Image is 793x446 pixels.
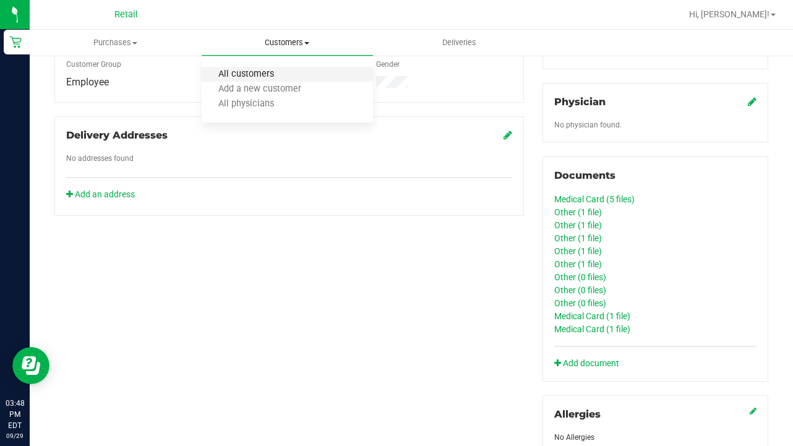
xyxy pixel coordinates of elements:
[66,189,135,199] a: Add an address
[554,96,606,108] span: Physician
[30,30,202,56] a: Purchases
[66,76,109,88] span: Employee
[554,207,602,217] a: Other (1 file)
[202,30,374,56] a: Customers All customers Add a new customer All physicians
[66,153,134,164] label: No addresses found
[202,84,318,95] span: Add a new customer
[66,59,121,70] label: Customer Group
[554,194,635,204] a: Medical Card (5 files)
[66,129,168,141] span: Delivery Addresses
[202,69,291,80] span: All customers
[6,431,24,440] p: 09/29
[376,59,400,70] label: Gender
[554,324,630,334] a: Medical Card (1 file)
[12,347,49,384] iframe: Resource center
[554,259,602,269] a: Other (1 file)
[426,37,493,48] span: Deliveries
[554,298,606,308] a: Other (0 files)
[554,246,602,256] a: Other (1 file)
[554,285,606,295] a: Other (0 files)
[554,357,625,370] a: Add document
[554,432,757,443] div: No Allergies
[30,37,201,48] span: Purchases
[554,233,602,243] a: Other (1 file)
[554,408,601,420] span: Allergies
[202,99,291,109] span: All physicians
[373,30,545,56] a: Deliveries
[554,121,622,129] span: No physician found.
[6,398,24,431] p: 03:48 PM EDT
[202,37,374,48] span: Customers
[114,9,138,20] span: Retail
[689,9,769,19] span: Hi, [PERSON_NAME]!
[554,272,606,282] a: Other (0 files)
[554,220,602,230] a: Other (1 file)
[9,36,22,48] inline-svg: Retail
[554,169,615,181] span: Documents
[554,311,630,321] a: Medical Card (1 file)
